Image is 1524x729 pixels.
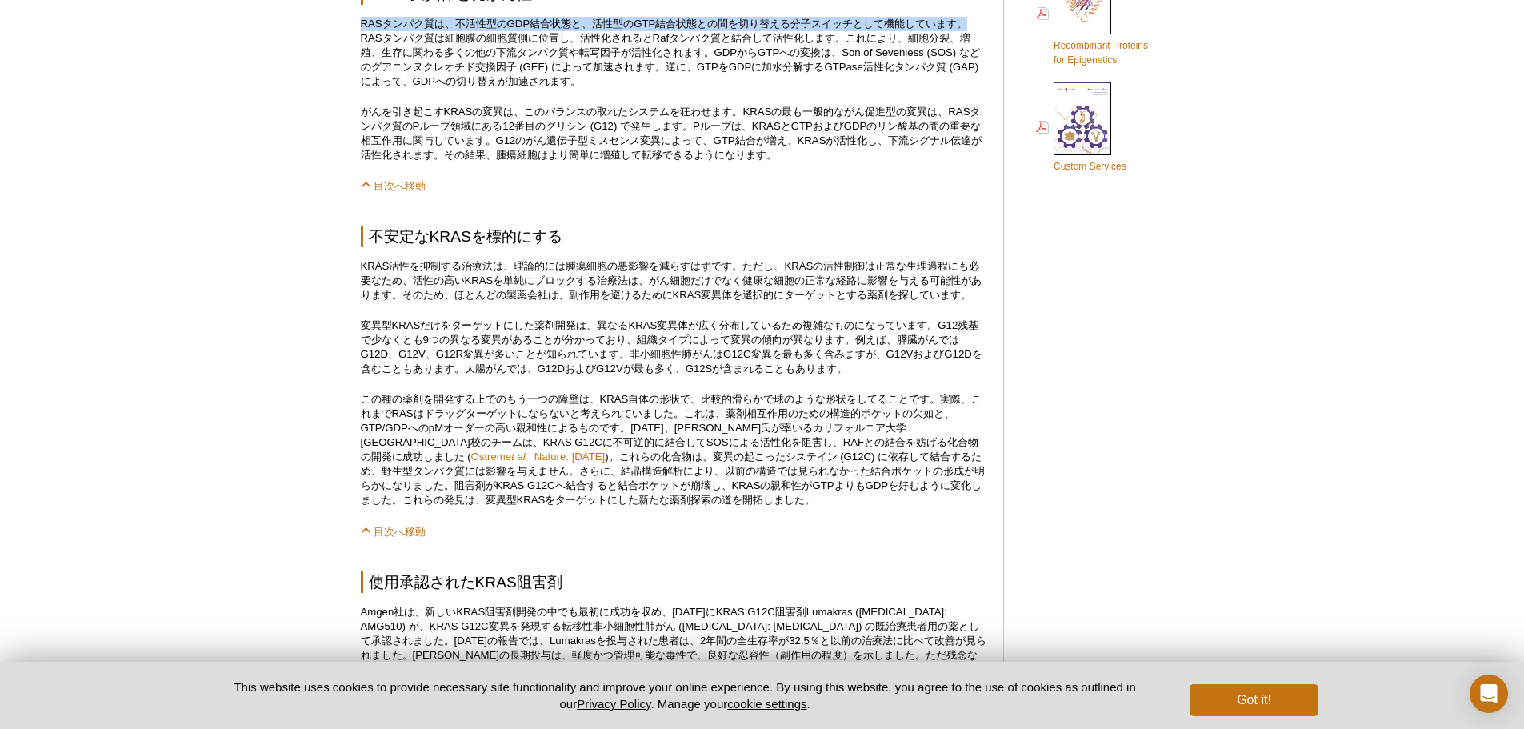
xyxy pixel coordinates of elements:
[361,605,987,677] p: Amgen社は、新しいKRAS阻害剤開発の中でも最初に成功を収め、[DATE]にKRAS G12C阻害剤Lumakras ([MEDICAL_DATA]: AMG510) が、KRAS G12C...
[1054,40,1148,66] span: Recombinant Proteins for Epigenetics
[471,451,606,463] a: Ostremet al., Nature. [DATE]
[361,526,426,538] a: 目次へ移動
[361,392,987,507] p: この種の薬剤を開発する上でのもう一つの障壁は、KRAS自体の形状で、比較的滑らかで球のような形状をしてることです。実際、これまでRASはドラッグターゲットにならないと考えられていました。これは、...
[1036,80,1126,175] a: Custom Services
[361,105,987,162] p: がんを引き起こすKRASの変異は、このバランスの取れたシステムを狂わせます。KRASの最も一般的ながん促進型の変異は、RASタンパク質のPループ領域にある12番目のグリシン (G12) で発生し...
[361,318,987,376] p: 変異型KRASだけをターゲットにした薬剤開発は、異なるKRAS変異体が広く分布しているため複雑なものになっています。G12残基で少なくとも9つの異なる変異があることが分かっており、組織タイプによ...
[361,571,987,593] h2: 使用承認されたKRAS阻害剤
[1190,684,1318,716] button: Got it!
[361,259,987,302] p: KRAS活性を抑制する治療法は、理論的には腫瘍細胞の悪影響を減らすはずです。ただし、KRASの活性制御は正常な生理過程にも必要なため、活性の高いKRASを単純にブロックする治療法は、がん細胞だけ...
[361,17,987,89] p: RASタンパク質は、不活性型のGDP結合状態と、活性型のGTP結合状態との間を切り替える分子スイッチとして機能しています。RASタンパク質は細胞膜の細胞質側に位置し、活性化されるとRafタンパク...
[1054,161,1126,172] span: Custom Services
[206,679,1164,712] p: This website uses cookies to provide necessary site functionality and improve your online experie...
[361,180,426,192] a: 目次へ移動
[1054,82,1111,155] img: Custom_Services_cover
[361,226,987,247] h2: 不安定なKRASを標的にする
[1470,675,1508,713] div: Open Intercom Messenger
[577,697,650,711] a: Privacy Policy
[727,697,806,711] button: cookie settings
[506,451,529,463] em: et al.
